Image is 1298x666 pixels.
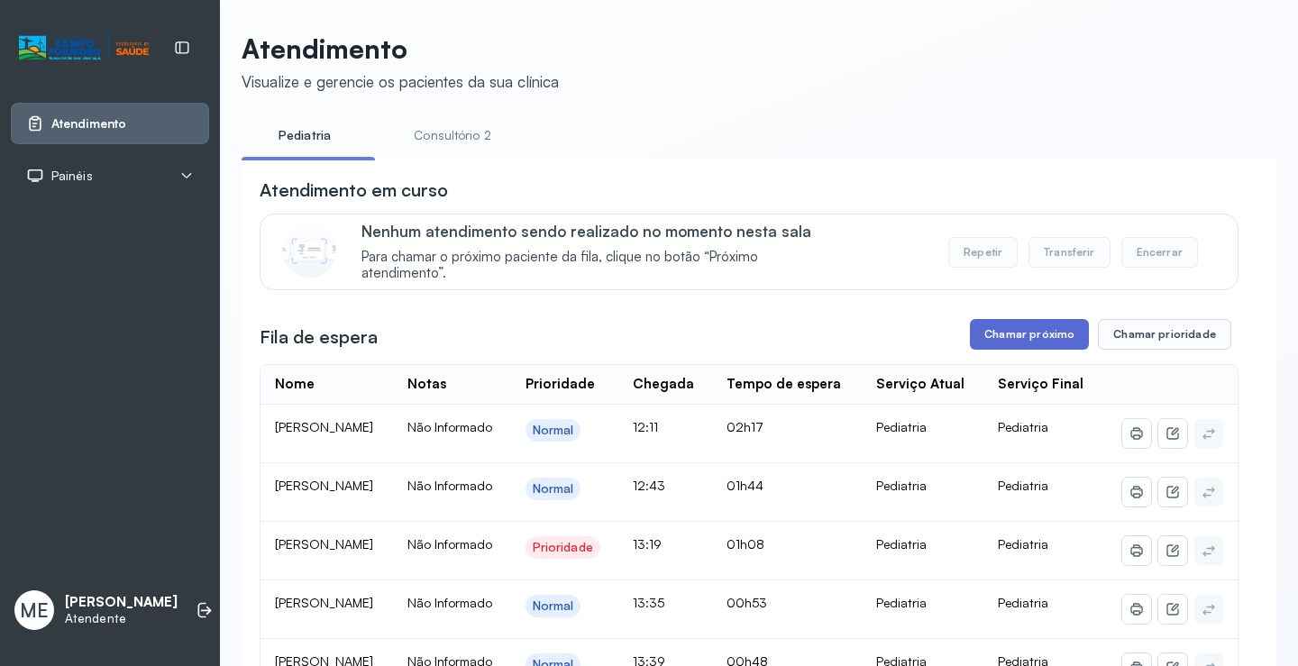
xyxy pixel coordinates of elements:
[633,478,665,493] span: 12:43
[275,376,315,393] div: Nome
[51,116,126,132] span: Atendimento
[633,595,664,610] span: 13:35
[876,376,964,393] div: Serviço Atual
[275,595,373,610] span: [PERSON_NAME]
[361,222,838,241] p: Nenhum atendimento sendo realizado no momento nesta sala
[876,595,969,611] div: Pediatria
[876,419,969,435] div: Pediatria
[1098,319,1231,350] button: Chamar prioridade
[998,478,1048,493] span: Pediatria
[1121,237,1198,268] button: Encerrar
[1028,237,1111,268] button: Transferir
[727,536,764,552] span: 01h08
[970,319,1089,350] button: Chamar próximo
[533,423,574,438] div: Normal
[275,478,373,493] span: [PERSON_NAME]
[948,237,1018,268] button: Repetir
[633,419,658,434] span: 12:11
[26,114,194,132] a: Atendimento
[533,598,574,614] div: Normal
[526,376,595,393] div: Prioridade
[407,376,446,393] div: Notas
[533,540,593,555] div: Prioridade
[407,595,492,610] span: Não Informado
[65,594,178,611] p: [PERSON_NAME]
[998,595,1048,610] span: Pediatria
[998,419,1048,434] span: Pediatria
[242,72,559,91] div: Visualize e gerencie os pacientes da sua clínica
[51,169,93,184] span: Painéis
[19,33,149,63] img: Logotipo do estabelecimento
[242,32,559,65] p: Atendimento
[65,611,178,626] p: Atendente
[260,324,378,350] h3: Fila de espera
[727,419,763,434] span: 02h17
[275,419,373,434] span: [PERSON_NAME]
[407,419,492,434] span: Não Informado
[998,376,1083,393] div: Serviço Final
[275,536,373,552] span: [PERSON_NAME]
[407,478,492,493] span: Não Informado
[533,481,574,497] div: Normal
[727,376,841,393] div: Tempo de espera
[407,536,492,552] span: Não Informado
[242,121,368,151] a: Pediatria
[876,478,969,494] div: Pediatria
[727,595,767,610] span: 00h53
[633,536,662,552] span: 13:19
[361,249,838,283] span: Para chamar o próximo paciente da fila, clique no botão “Próximo atendimento”.
[876,536,969,552] div: Pediatria
[998,536,1048,552] span: Pediatria
[282,224,336,278] img: Imagem de CalloutCard
[633,376,694,393] div: Chegada
[389,121,516,151] a: Consultório 2
[727,478,763,493] span: 01h44
[260,178,448,203] h3: Atendimento em curso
